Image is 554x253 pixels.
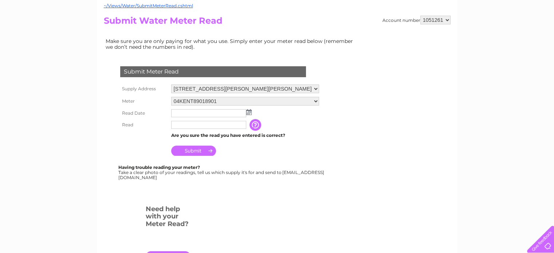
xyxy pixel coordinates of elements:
td: Make sure you are only paying for what you use. Simply enter your meter read below (remember we d... [104,36,359,52]
img: logo.png [19,19,56,41]
a: Telecoms [464,31,486,36]
a: Energy [444,31,460,36]
a: Water [426,31,440,36]
h2: Submit Water Meter Read [104,16,451,29]
td: Are you sure the read you have entered is correct? [169,131,321,140]
div: Account number [382,16,451,24]
input: Information [250,119,263,131]
a: Contact [506,31,523,36]
div: Take a clear photo of your readings, tell us which supply it's for and send to [EMAIL_ADDRESS][DO... [118,165,325,180]
th: Supply Address [118,83,169,95]
b: Having trouble reading your meter? [118,165,200,170]
th: Meter [118,95,169,107]
h3: Need help with your Meter Read? [146,204,190,232]
a: Log out [530,31,547,36]
th: Read Date [118,107,169,119]
div: Clear Business is a trading name of Verastar Limited (registered in [GEOGRAPHIC_DATA] No. 3667643... [105,4,449,35]
input: Submit [171,146,216,156]
a: ~/Views/Water/SubmitMeterRead.cshtml [104,3,193,8]
a: Blog [491,31,501,36]
a: 0333 014 3131 [417,4,467,13]
th: Read [118,119,169,131]
div: Submit Meter Read [120,66,306,77]
img: ... [246,109,252,115]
